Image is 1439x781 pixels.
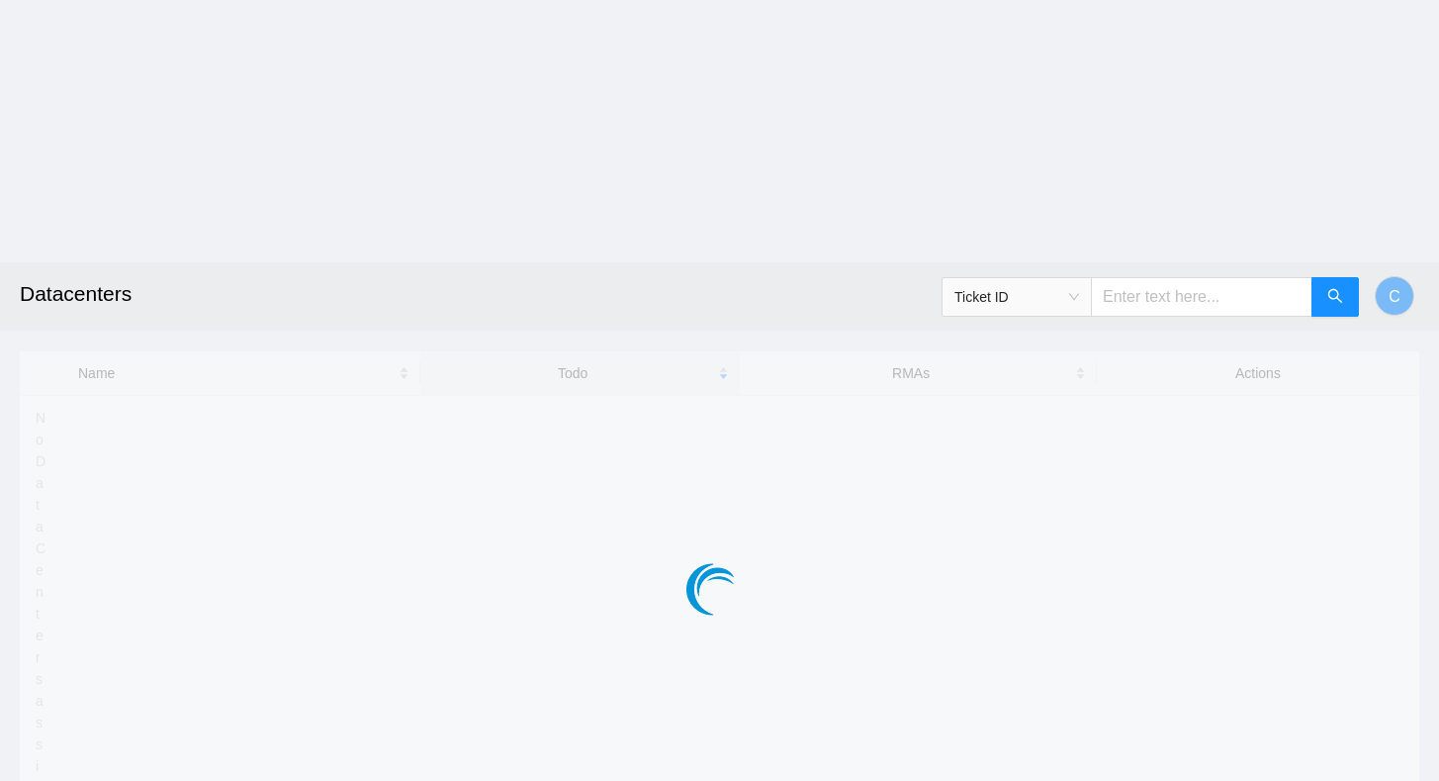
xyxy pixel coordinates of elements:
h2: Datacenters [20,262,1000,326]
button: C [1375,276,1414,316]
input: Enter text here... [1091,277,1312,317]
span: search [1327,288,1343,307]
span: Ticket ID [954,282,1079,312]
span: C [1389,284,1400,309]
button: search [1311,277,1359,317]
